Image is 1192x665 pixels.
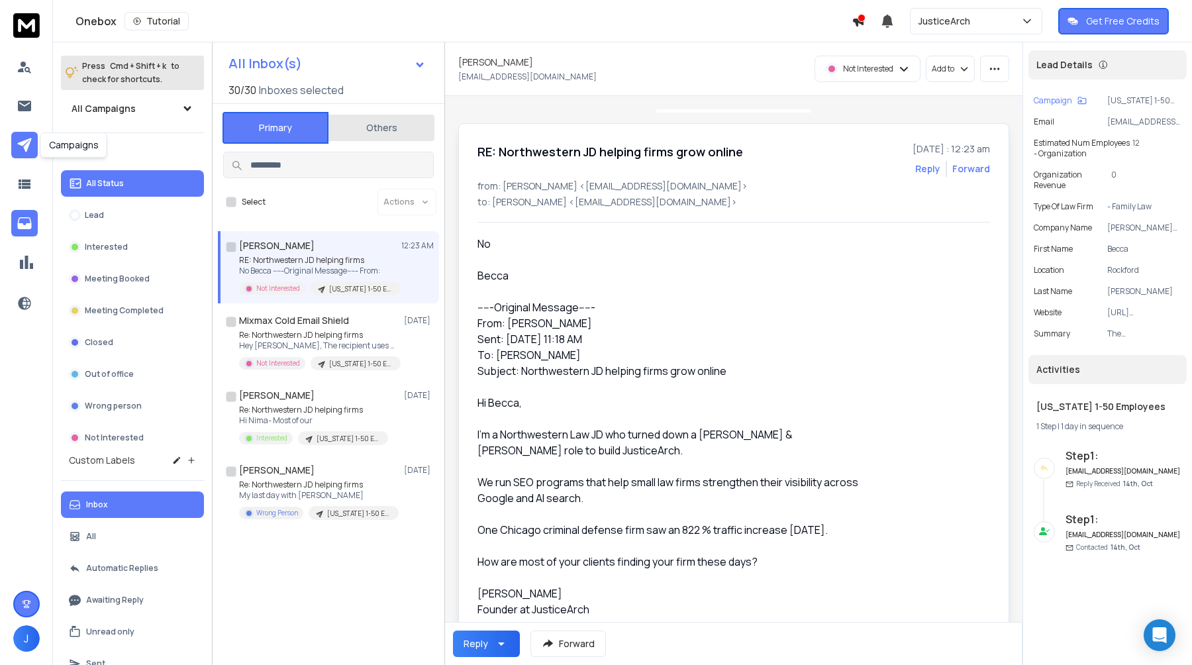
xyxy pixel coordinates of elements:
[1107,265,1181,276] p: Rockford
[915,162,940,176] button: Reply
[477,142,743,161] h1: RE: Northwestern JD helping firms grow online
[61,491,204,518] button: Inbox
[1028,355,1187,384] div: Activities
[239,480,398,490] p: Re: Northwestern JD helping firms
[61,587,204,613] button: Awaiting Reply
[1034,117,1054,127] p: Email
[464,637,488,650] div: Reply
[1034,95,1087,106] button: Campaign
[1034,286,1072,297] p: Last Name
[1066,511,1181,527] h6: Step 1 :
[477,179,990,193] p: from: [PERSON_NAME] <[EMAIL_ADDRESS][DOMAIN_NAME]>
[913,142,990,156] p: [DATE] : 12:23 am
[1034,265,1064,276] p: location
[932,64,954,74] p: Add to
[1107,201,1181,212] p: - Family Law
[1066,530,1181,540] h6: [EMAIL_ADDRESS][DOMAIN_NAME]
[61,144,204,162] h3: Filters
[239,490,398,501] p: My last day with [PERSON_NAME]
[61,393,204,419] button: Wrong person
[256,283,300,293] p: Not Interested
[1107,223,1181,233] p: [PERSON_NAME] Law Office
[228,82,256,98] span: 30 / 30
[1061,421,1123,432] span: 1 day in sequence
[239,389,315,402] h1: [PERSON_NAME]
[82,60,179,86] p: Press to check for shortcuts.
[239,340,398,351] p: Hey [PERSON_NAME], The recipient uses Mixmax
[1034,95,1072,106] p: Campaign
[13,625,40,652] button: J
[75,12,852,30] div: Onebox
[228,57,302,70] h1: All Inbox(s)
[239,266,398,276] p: No Becca -----Original Message----- From:
[218,50,436,77] button: All Inbox(s)
[239,239,315,252] h1: [PERSON_NAME]
[453,631,520,657] button: Reply
[952,162,990,176] div: Forward
[1144,619,1175,651] div: Open Intercom Messenger
[72,102,136,115] h1: All Campaigns
[1034,223,1092,233] p: Company Name
[86,531,96,542] p: All
[1034,170,1111,191] p: Organization Revenue
[61,523,204,550] button: All
[1036,421,1179,432] div: |
[239,255,398,266] p: RE: Northwestern JD helping firms
[1107,286,1181,297] p: [PERSON_NAME]
[239,330,398,340] p: Re: Northwestern JD helping firms
[404,315,434,326] p: [DATE]
[1111,170,1181,191] p: 0
[61,170,204,197] button: All Status
[1107,329,1181,339] p: The [PERSON_NAME] Law Office specializes in family estate planning, clearly indicating that it op...
[256,358,300,368] p: Not Interested
[61,329,204,356] button: Closed
[329,284,393,294] p: [US_STATE] 1-50 Employees
[404,465,434,476] p: [DATE]
[256,433,287,443] p: Interested
[477,195,990,209] p: to: [PERSON_NAME] <[EMAIL_ADDRESS][DOMAIN_NAME]>
[1107,307,1181,318] p: [URL][DOMAIN_NAME]
[530,631,606,657] button: Forward
[124,12,189,30] button: Tutorial
[1066,448,1181,464] h6: Step 1 :
[1086,15,1160,28] p: Get Free Credits
[61,234,204,260] button: Interested
[85,210,104,221] p: Lead
[458,56,533,69] h1: [PERSON_NAME]
[458,72,597,82] p: [EMAIL_ADDRESS][DOMAIN_NAME]
[85,274,150,284] p: Meeting Booked
[85,433,144,443] p: Not Interested
[86,178,124,189] p: All Status
[86,499,108,510] p: Inbox
[1107,244,1181,254] p: Becca
[86,563,158,574] p: Automatic Replies
[61,297,204,324] button: Meeting Completed
[327,509,391,519] p: [US_STATE] 1-50 Employees
[1036,400,1179,413] h1: [US_STATE] 1-50 Employees
[1111,542,1140,552] span: 14th, Oct
[1132,138,1181,159] p: 12
[401,240,434,251] p: 12:23 AM
[1034,244,1073,254] p: First Name
[61,619,204,645] button: Unread only
[86,595,144,605] p: Awaiting Reply
[1034,201,1093,212] p: Type of Law Firm
[404,390,434,401] p: [DATE]
[1036,58,1093,72] p: Lead Details
[85,369,134,380] p: Out of office
[239,415,388,426] p: Hi Nima- Most of our
[61,425,204,451] button: Not Interested
[239,464,315,477] h1: [PERSON_NAME]
[223,112,328,144] button: Primary
[40,132,107,158] div: Campaigns
[317,434,380,444] p: [US_STATE] 1-50 Employees
[61,266,204,292] button: Meeting Booked
[843,64,893,74] p: Not Interested
[1076,542,1140,552] p: Contacted
[1107,95,1181,106] p: [US_STATE] 1-50 Employees
[61,202,204,229] button: Lead
[1034,138,1132,159] p: Estimated Num Employees - Organization
[85,337,113,348] p: Closed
